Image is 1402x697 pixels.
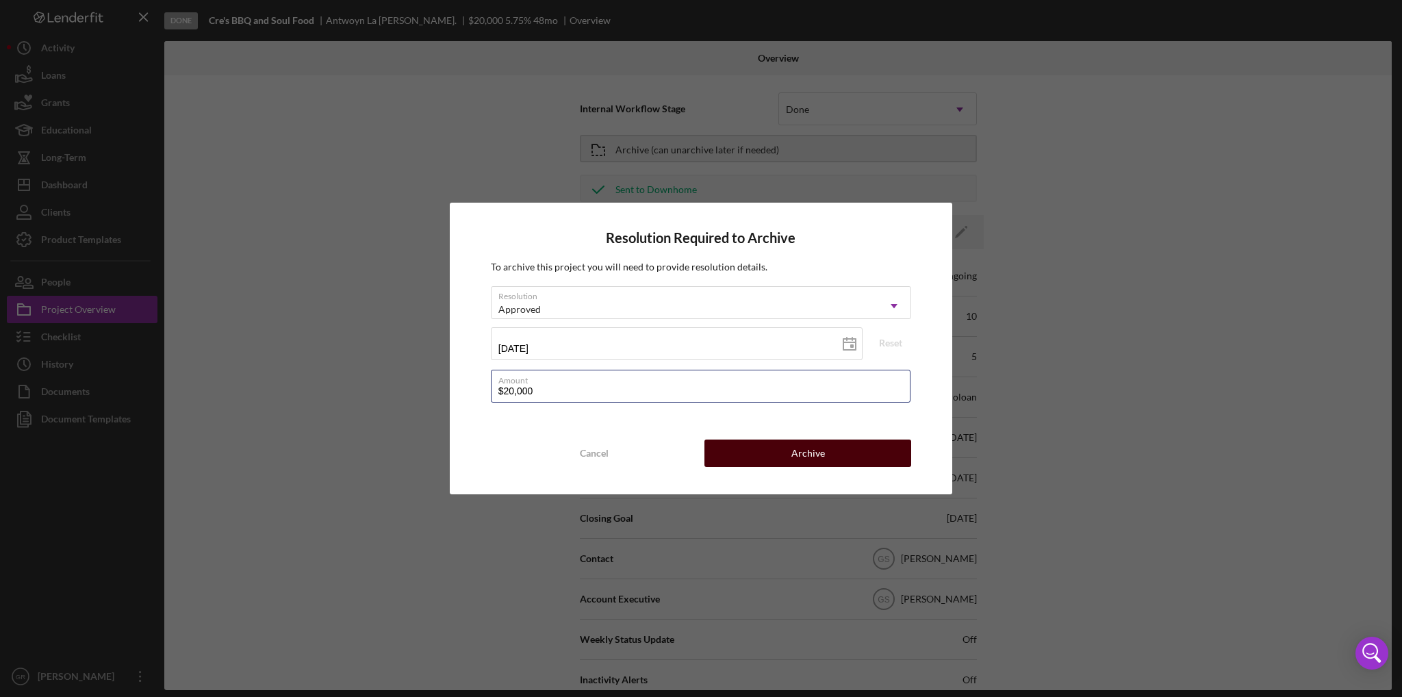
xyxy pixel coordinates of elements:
p: To archive this project you will need to provide resolution details. [491,259,911,275]
label: Amount [498,370,910,385]
div: Reset [879,333,902,353]
div: Cancel [580,440,609,467]
button: Reset [870,333,911,353]
button: Cancel [491,440,698,467]
div: Approved [498,304,541,315]
button: Archive [704,440,911,467]
div: Open Intercom Messenger [1355,637,1388,670]
h4: Resolution Required to Archive [491,230,911,246]
div: Archive [791,440,825,467]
